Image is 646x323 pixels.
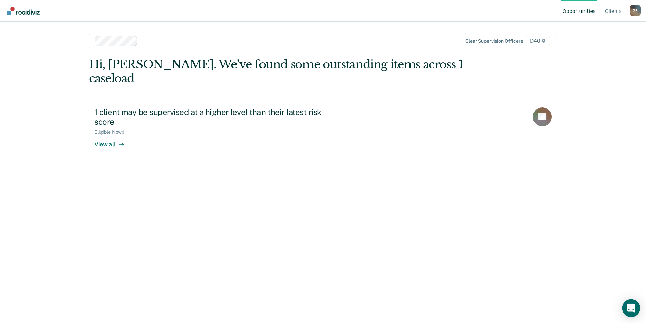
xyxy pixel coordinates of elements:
div: Clear supervision officers [465,38,523,44]
button: Profile dropdown button [630,5,641,16]
div: Eligible Now : 1 [94,129,130,135]
div: G R [630,5,641,16]
img: Recidiviz [7,7,40,15]
div: 1 client may be supervised at a higher level than their latest risk score [94,107,331,127]
a: 1 client may be supervised at a higher level than their latest risk scoreEligible Now:1View all [89,102,557,165]
span: D40 [526,36,550,46]
div: Open Intercom Messenger [622,299,640,317]
div: View all [94,135,132,148]
div: Hi, [PERSON_NAME]. We’ve found some outstanding items across 1 caseload [89,58,464,85]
